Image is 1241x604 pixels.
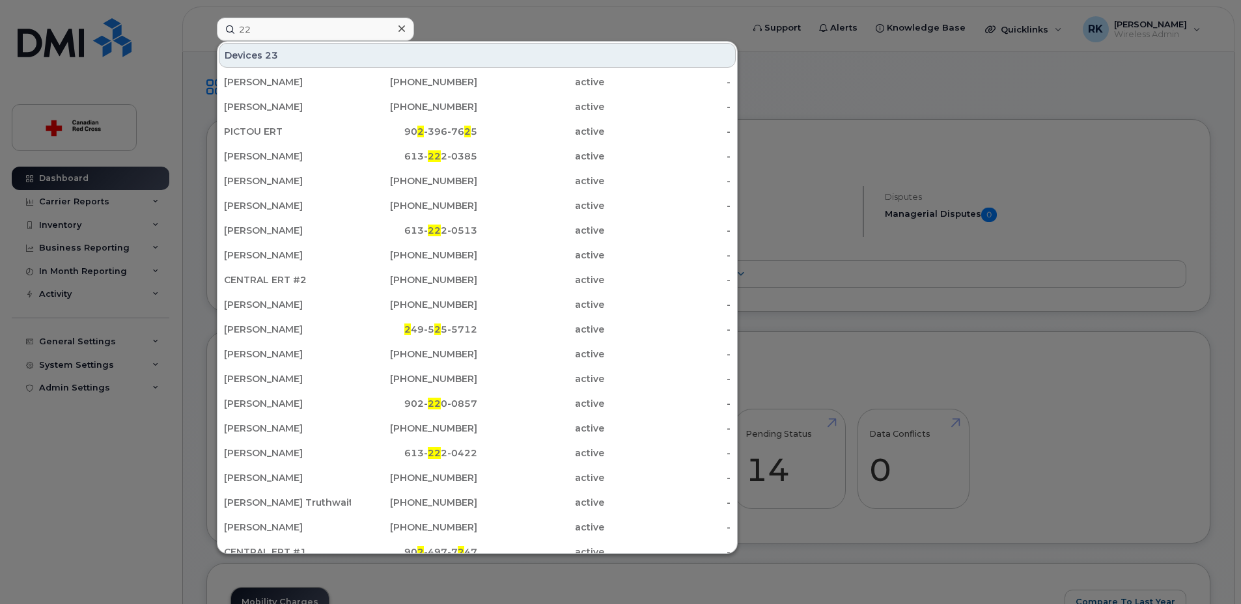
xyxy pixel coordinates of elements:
[434,323,441,335] span: 2
[604,323,731,336] div: -
[224,446,351,460] div: [PERSON_NAME]
[477,471,604,484] div: active
[604,249,731,262] div: -
[224,496,351,509] div: [PERSON_NAME] Truthwaite
[351,446,478,460] div: 613- 2-0422
[224,422,351,435] div: [PERSON_NAME]
[219,194,736,217] a: [PERSON_NAME][PHONE_NUMBER]active-
[351,273,478,286] div: [PHONE_NUMBER]
[428,225,441,236] span: 22
[351,174,478,187] div: [PHONE_NUMBER]
[351,521,478,534] div: [PHONE_NUMBER]
[224,397,351,410] div: [PERSON_NAME]
[477,174,604,187] div: active
[219,367,736,391] a: [PERSON_NAME][PHONE_NUMBER]active-
[219,268,736,292] a: CENTRAL ERT #2[PHONE_NUMBER]active-
[224,100,351,113] div: [PERSON_NAME]
[351,372,478,385] div: [PHONE_NUMBER]
[219,95,736,118] a: [PERSON_NAME][PHONE_NUMBER]active-
[224,545,351,558] div: CENTRAL ERT #1
[604,446,731,460] div: -
[219,417,736,440] a: [PERSON_NAME][PHONE_NUMBER]active-
[604,100,731,113] div: -
[224,224,351,237] div: [PERSON_NAME]
[224,75,351,89] div: [PERSON_NAME]
[219,466,736,489] a: [PERSON_NAME][PHONE_NUMBER]active-
[219,491,736,514] a: [PERSON_NAME] Truthwaite[PHONE_NUMBER]active-
[604,174,731,187] div: -
[477,496,604,509] div: active
[219,169,736,193] a: [PERSON_NAME][PHONE_NUMBER]active-
[477,199,604,212] div: active
[604,298,731,311] div: -
[477,372,604,385] div: active
[477,249,604,262] div: active
[351,199,478,212] div: [PHONE_NUMBER]
[477,348,604,361] div: active
[417,126,424,137] span: 2
[351,496,478,509] div: [PHONE_NUMBER]
[604,125,731,138] div: -
[477,422,604,435] div: active
[477,273,604,286] div: active
[477,224,604,237] div: active
[604,199,731,212] div: -
[477,521,604,534] div: active
[224,323,351,336] div: [PERSON_NAME]
[477,323,604,336] div: active
[224,298,351,311] div: [PERSON_NAME]
[351,471,478,484] div: [PHONE_NUMBER]
[604,224,731,237] div: -
[464,126,471,137] span: 2
[351,298,478,311] div: [PHONE_NUMBER]
[224,521,351,534] div: [PERSON_NAME]
[224,199,351,212] div: [PERSON_NAME]
[604,150,731,163] div: -
[604,372,731,385] div: -
[428,150,441,162] span: 22
[351,422,478,435] div: [PHONE_NUMBER]
[224,471,351,484] div: [PERSON_NAME]
[428,447,441,459] span: 22
[477,298,604,311] div: active
[219,515,736,539] a: [PERSON_NAME][PHONE_NUMBER]active-
[604,545,731,558] div: -
[219,43,736,68] div: Devices
[351,100,478,113] div: [PHONE_NUMBER]
[265,49,278,62] span: 23
[224,125,351,138] div: PICTOU ERT
[219,441,736,465] a: [PERSON_NAME]613-222-0422active-
[604,273,731,286] div: -
[351,348,478,361] div: [PHONE_NUMBER]
[604,471,731,484] div: -
[219,219,736,242] a: [PERSON_NAME]613-222-0513active-
[477,100,604,113] div: active
[417,546,424,558] span: 2
[224,249,351,262] div: [PERSON_NAME]
[604,496,731,509] div: -
[224,372,351,385] div: [PERSON_NAME]
[477,545,604,558] div: active
[351,397,478,410] div: 902- 0-0857
[351,75,478,89] div: [PHONE_NUMBER]
[219,392,736,415] a: [PERSON_NAME]902-220-0857active-
[351,323,478,336] div: 49-5 5-5712
[351,249,478,262] div: [PHONE_NUMBER]
[604,422,731,435] div: -
[219,318,736,341] a: [PERSON_NAME]249-525-5712active-
[351,125,478,138] div: 90 -396-76 5
[351,224,478,237] div: 613- 2-0513
[604,75,731,89] div: -
[219,243,736,267] a: [PERSON_NAME][PHONE_NUMBER]active-
[477,125,604,138] div: active
[604,521,731,534] div: -
[604,397,731,410] div: -
[428,398,441,409] span: 22
[351,545,478,558] div: 90 -497-7 47
[224,150,351,163] div: [PERSON_NAME]
[404,323,411,335] span: 2
[458,546,464,558] span: 2
[224,174,351,187] div: [PERSON_NAME]
[477,150,604,163] div: active
[351,150,478,163] div: 613- 2-0385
